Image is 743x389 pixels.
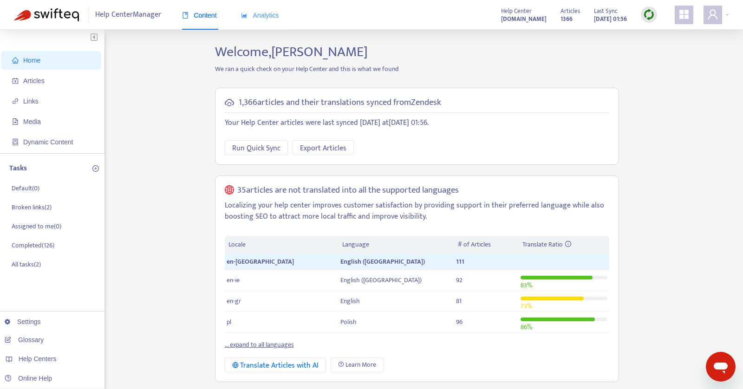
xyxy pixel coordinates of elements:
[456,275,463,285] span: 92
[340,317,357,327] span: Polish
[456,317,463,327] span: 96
[594,6,618,16] span: Last Sync
[23,118,41,125] span: Media
[522,240,605,250] div: Translate Ratio
[12,98,19,104] span: link
[23,57,40,64] span: Home
[340,256,425,267] span: English ([GEOGRAPHIC_DATA])
[232,360,319,371] div: Translate Articles with AI
[521,322,532,332] span: 86 %
[12,259,41,269] p: All tasks ( 2 )
[225,357,326,372] button: Translate Articles with AI
[12,221,61,231] p: Assigned to me ( 0 )
[241,12,248,19] span: area-chart
[12,139,19,145] span: container
[561,6,580,16] span: Articles
[501,14,547,24] strong: [DOMAIN_NAME]
[707,9,718,20] span: user
[456,296,462,306] span: 81
[12,78,19,84] span: account-book
[339,236,454,254] th: Language
[521,301,532,311] span: 73 %
[12,57,19,64] span: home
[237,185,459,196] h5: 35 articles are not translated into all the supported languages
[331,357,384,372] a: Learn More
[12,202,52,212] p: Broken links ( 2 )
[678,9,690,20] span: appstore
[239,97,441,108] h5: 1,366 articles and their translations synced from Zendesk
[92,165,99,172] span: plus-circle
[5,375,52,382] a: Online Help
[456,256,464,267] span: 111
[227,296,241,306] span: en-gr
[225,200,609,222] p: Localizing your help center improves customer satisfaction by providing support in their preferre...
[14,8,79,21] img: Swifteq
[241,12,279,19] span: Analytics
[561,14,573,24] strong: 1366
[340,275,422,285] span: English ([GEOGRAPHIC_DATA])
[293,140,354,155] button: Export Articles
[501,6,532,16] span: Help Center
[225,98,234,107] span: cloud-sync
[227,317,231,327] span: pl
[225,140,288,155] button: Run Quick Sync
[12,240,54,250] p: Completed ( 126 )
[23,138,73,146] span: Dynamic Content
[345,360,376,370] span: Learn More
[594,14,627,24] strong: [DATE] 01:56
[182,12,189,19] span: book
[12,183,39,193] p: Default ( 0 )
[5,336,44,344] a: Glossary
[208,64,626,74] p: We ran a quick check on your Help Center and this is what we found
[454,236,519,254] th: # of Articles
[23,97,39,105] span: Links
[182,12,217,19] span: Content
[225,185,234,196] span: global
[19,355,57,363] span: Help Centers
[225,117,609,129] p: Your Help Center articles were last synced [DATE] at [DATE] 01:56 .
[227,256,294,267] span: en-[GEOGRAPHIC_DATA]
[227,275,240,285] span: en-ie
[232,143,280,154] span: Run Quick Sync
[12,118,19,125] span: file-image
[225,339,294,350] a: ... expand to all languages
[501,13,547,24] a: [DOMAIN_NAME]
[521,280,532,291] span: 83 %
[215,40,368,64] span: Welcome, [PERSON_NAME]
[225,236,339,254] th: Locale
[643,9,655,20] img: sync.dc5367851b00ba804db3.png
[23,77,45,84] span: Articles
[9,163,27,174] p: Tasks
[300,143,346,154] span: Export Articles
[706,352,736,382] iframe: Button to launch messaging window
[340,296,360,306] span: English
[95,6,161,24] span: Help Center Manager
[5,318,41,325] a: Settings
